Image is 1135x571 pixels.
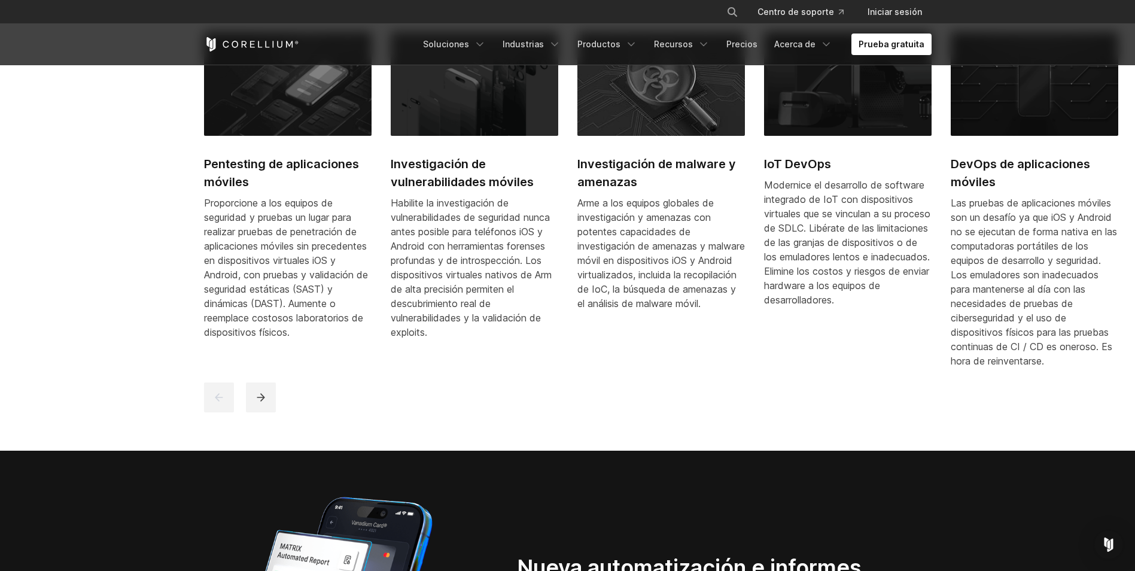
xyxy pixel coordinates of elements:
[416,34,932,55] div: Menú de navegación
[951,155,1118,191] h2: DevOps de aplicaciones móviles
[577,196,745,311] div: Arme a los equipos globales de investigación y amenazas con potentes capacidades de investigación...
[391,196,558,339] div: Habilite la investigación de vulnerabilidades de seguridad nunca antes posible para teléfonos iOS...
[204,32,372,354] a: Pentesting de aplicaciones móviles Pentesting de aplicaciones móviles Proporcione a los equipos d...
[577,32,745,136] img: Investigación de malware y amenazas
[764,32,932,136] img: IoT DevOps
[577,32,745,325] a: Investigación de malware y amenazas Investigación de malware y amenazas Arme a los equipos global...
[391,32,558,354] a: Investigación de vulnerabilidades móviles Investigación de vulnerabilidades móviles Habilite la i...
[577,38,620,50] font: Productos
[712,1,932,23] div: Menú de navegación
[774,38,816,50] font: Acerca de
[764,155,932,173] h2: IoT DevOps
[204,32,372,136] img: Pentesting de aplicaciones móviles
[204,196,372,339] div: Proporcione a los equipos de seguridad y pruebas un lugar para realizar pruebas de penetración de...
[423,38,469,50] font: Soluciones
[858,1,932,23] a: Iniciar sesión
[764,178,932,307] div: Modernice el desarrollo de software integrado de IoT con dispositivos virtuales que se vinculan a...
[391,32,558,136] img: Investigación de vulnerabilidades móviles
[204,155,372,191] h2: Pentesting de aplicaciones móviles
[719,34,765,55] a: Precios
[654,38,693,50] font: Recursos
[764,32,932,321] a: IoT DevOps IoT DevOps Modernice el desarrollo de software integrado de IoT con dispositivos virtu...
[246,382,276,412] button: próximo
[204,37,299,51] a: Inicio de Corellium
[503,38,544,50] font: Industrias
[577,155,745,191] h2: Investigación de malware y amenazas
[204,382,234,412] button: anterior
[722,1,743,23] button: Buscar
[851,34,932,55] a: Prueba gratuita
[951,32,1118,136] img: DevOps de aplicaciones móviles
[951,196,1118,368] div: Las pruebas de aplicaciones móviles son un desafío ya que iOS y Android no se ejecutan de forma n...
[391,155,558,191] h2: Investigación de vulnerabilidades móviles
[757,6,834,18] font: Centro de soporte
[1094,530,1123,559] div: Abra Intercom Messenger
